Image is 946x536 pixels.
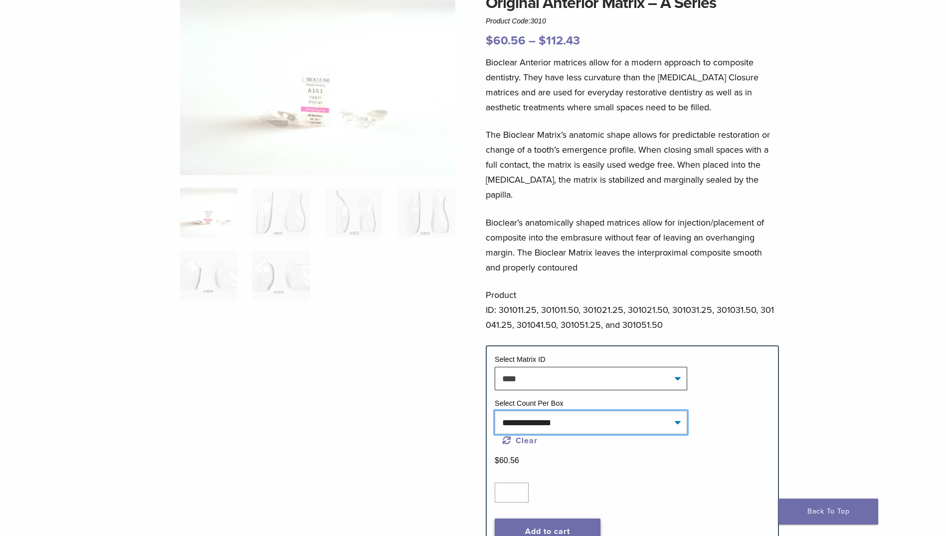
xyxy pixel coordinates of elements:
[486,33,493,48] span: $
[539,33,580,48] bdi: 112.43
[325,188,382,238] img: Original Anterior Matrix - A Series - Image 3
[486,33,526,48] bdi: 60.56
[495,456,499,465] span: $
[486,17,546,25] span: Product Code:
[531,17,546,25] span: 3010
[180,251,237,300] img: Original Anterior Matrix - A Series - Image 5
[529,33,536,48] span: –
[486,287,779,332] p: Product ID: 301011.25, 301011.50, 301021.25, 301021.50, 301031.25, 301031.50, 301041.25, 301041.5...
[778,499,878,525] a: Back To Top
[495,355,546,363] label: Select Matrix ID
[503,436,538,446] a: Clear
[495,456,519,465] bdi: 60.56
[486,127,779,202] p: The Bioclear Matrix’s anatomic shape allows for predictable restoration or change of a tooth’s em...
[252,251,310,300] img: Original Anterior Matrix - A Series - Image 6
[397,188,455,238] img: Original Anterior Matrix - A Series - Image 4
[252,188,310,238] img: Original Anterior Matrix - A Series - Image 2
[486,215,779,275] p: Bioclear’s anatomically shaped matrices allow for injection/placement of composite into the embra...
[495,399,564,407] label: Select Count Per Box
[180,188,237,238] img: Anterior-Original-A-Series-Matrices-324x324.jpg
[486,55,779,115] p: Bioclear Anterior matrices allow for a modern approach to composite dentistry. They have less cur...
[539,33,546,48] span: $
